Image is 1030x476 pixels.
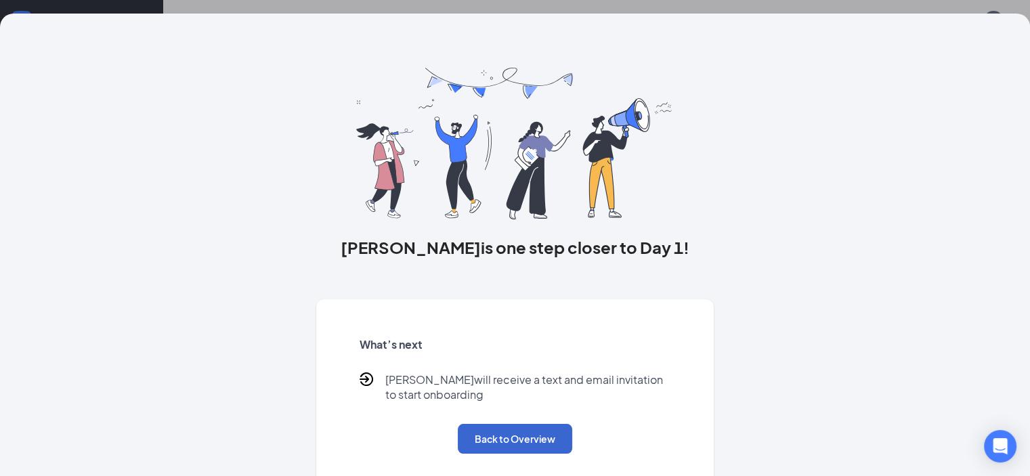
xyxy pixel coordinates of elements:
img: you are all set [356,68,674,219]
h5: What’s next [360,337,670,352]
h3: [PERSON_NAME] is one step closer to Day 1! [316,236,714,259]
button: Back to Overview [458,424,572,454]
p: [PERSON_NAME] will receive a text and email invitation to start onboarding [385,372,670,402]
div: Open Intercom Messenger [984,430,1016,462]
